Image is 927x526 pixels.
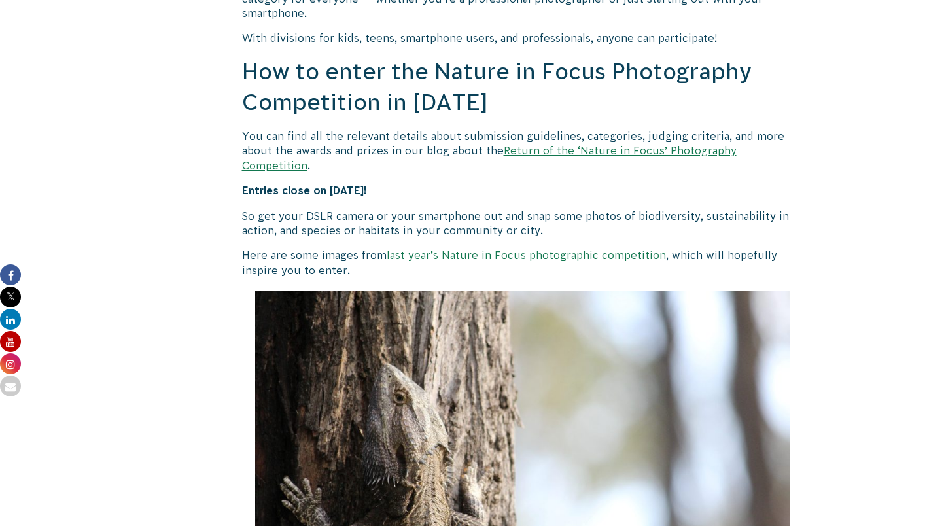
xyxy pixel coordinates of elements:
a: last year’s Nature in Focus photographic competition [387,249,666,261]
p: Here are some images from , which will hopefully inspire you to enter. [242,248,803,277]
p: So get your DSLR camera or your smartphone out and snap some photos of biodiversity, sustainabili... [242,209,803,238]
h2: How to enter the Nature in Focus Photography Competition in [DATE] [242,56,803,118]
p: With divisions for kids, teens, smartphone users, and professionals, anyone can participate! [242,31,803,45]
p: You can find all the relevant details about submission guidelines, categories, judging criteria, ... [242,129,803,173]
a: Return of the ‘Nature in Focus’ Photography Competition [242,145,737,171]
strong: Entries close on [DATE]! [242,184,367,196]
